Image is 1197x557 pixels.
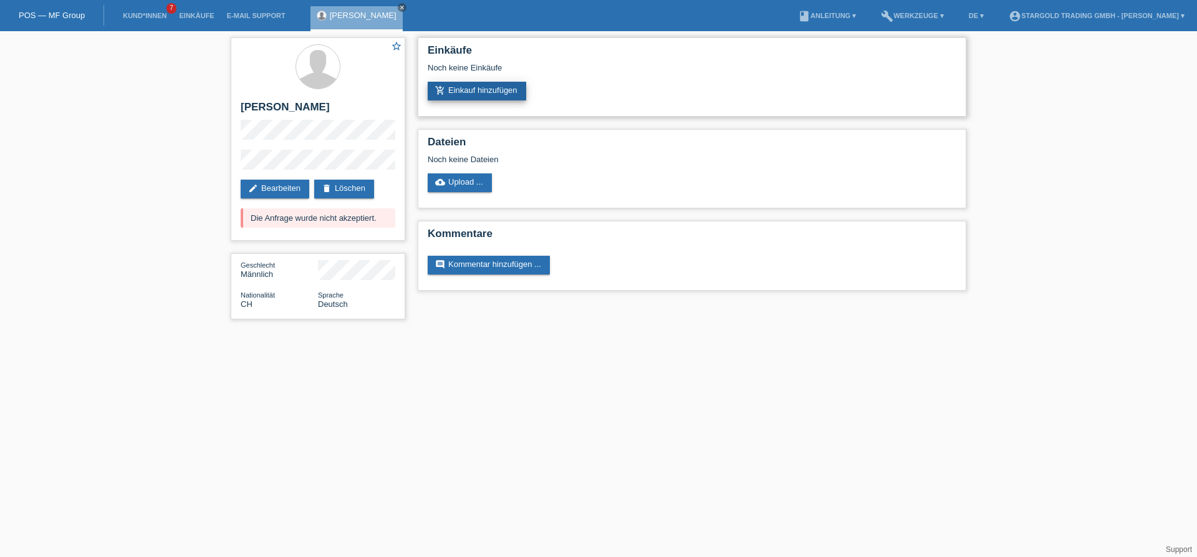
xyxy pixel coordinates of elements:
[248,183,258,193] i: edit
[241,101,395,120] h2: [PERSON_NAME]
[428,63,956,82] div: Noch keine Einkäufe
[391,41,402,52] i: star_border
[221,12,292,19] a: E-Mail Support
[428,44,956,63] h2: Einkäufe
[792,12,862,19] a: bookAnleitung ▾
[318,299,348,309] span: Deutsch
[117,12,173,19] a: Kund*innen
[798,10,810,22] i: book
[322,183,332,193] i: delete
[241,261,275,269] span: Geschlecht
[881,10,893,22] i: build
[435,177,445,187] i: cloud_upload
[428,155,809,164] div: Noch keine Dateien
[1166,545,1192,554] a: Support
[1009,10,1021,22] i: account_circle
[241,291,275,299] span: Nationalität
[241,260,318,279] div: Männlich
[314,180,374,198] a: deleteLöschen
[875,12,950,19] a: buildWerkzeuge ▾
[428,173,492,192] a: cloud_uploadUpload ...
[435,259,445,269] i: comment
[428,136,956,155] h2: Dateien
[241,180,309,198] a: editBearbeiten
[19,11,85,20] a: POS — MF Group
[391,41,402,54] a: star_border
[173,12,220,19] a: Einkäufe
[963,12,990,19] a: DE ▾
[318,291,344,299] span: Sprache
[241,299,252,309] span: Schweiz
[428,256,550,274] a: commentKommentar hinzufügen ...
[330,11,397,20] a: [PERSON_NAME]
[435,85,445,95] i: add_shopping_cart
[1002,12,1191,19] a: account_circleStargold Trading GmbH - [PERSON_NAME] ▾
[428,228,956,246] h2: Kommentare
[398,3,406,12] a: close
[428,82,526,100] a: add_shopping_cartEinkauf hinzufügen
[241,208,395,228] div: Die Anfrage wurde nicht akzeptiert.
[166,3,176,14] span: 7
[399,4,405,11] i: close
